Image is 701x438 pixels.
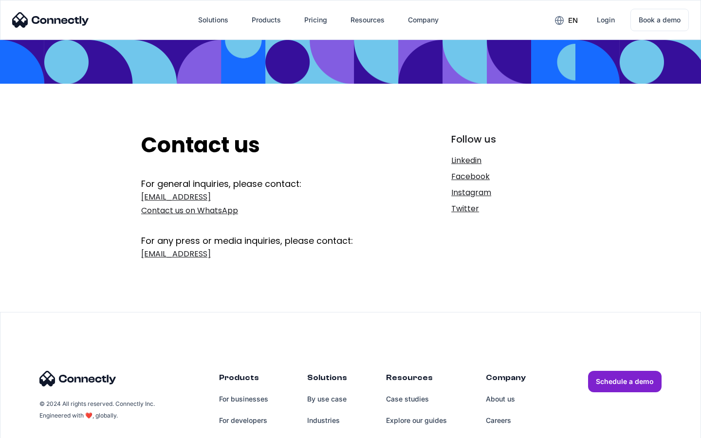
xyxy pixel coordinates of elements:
a: Instagram [451,186,560,200]
aside: Language selected: English [10,421,58,435]
a: Linkedin [451,154,560,167]
div: Pricing [304,13,327,27]
a: By use case [307,388,347,410]
div: Products [219,371,268,388]
div: Resources [386,371,447,388]
div: Solutions [190,8,236,32]
img: Connectly Logo [39,371,116,386]
a: Industries [307,410,347,431]
div: en [547,13,585,27]
a: Facebook [451,170,560,183]
a: [EMAIL_ADDRESS]Contact us on WhatsApp [141,190,388,218]
a: [EMAIL_ADDRESS] [141,247,388,261]
div: Resources [343,8,392,32]
form: Get In Touch Form [141,178,388,263]
a: Twitter [451,202,560,216]
div: en [568,14,578,27]
a: Login [589,8,623,32]
div: For general inquiries, please contact: [141,178,388,190]
div: Products [244,8,289,32]
a: About us [486,388,526,410]
h2: Contact us [141,132,388,158]
a: For businesses [219,388,268,410]
div: Company [486,371,526,388]
div: Follow us [451,132,560,146]
a: Careers [486,410,526,431]
div: Company [408,13,439,27]
div: For any press or media inquiries, please contact: [141,220,388,247]
div: Products [252,13,281,27]
div: Company [400,8,446,32]
a: Explore our guides [386,410,447,431]
a: For developers [219,410,268,431]
a: Pricing [296,8,335,32]
img: Connectly Logo [12,12,89,28]
div: Solutions [198,13,228,27]
div: Resources [350,13,385,27]
div: © 2024 All rights reserved. Connectly Inc. Engineered with ❤️, globally. [39,398,156,421]
ul: Language list [19,421,58,435]
a: Case studies [386,388,447,410]
a: Schedule a demo [588,371,662,392]
a: Book a demo [630,9,689,31]
div: Login [597,13,615,27]
div: Solutions [307,371,347,388]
